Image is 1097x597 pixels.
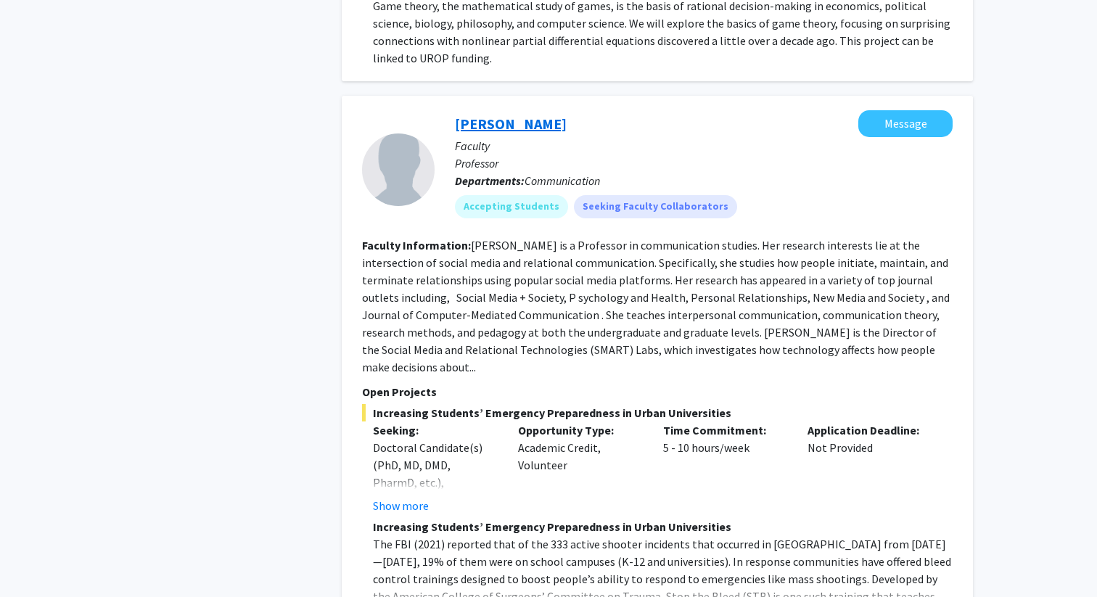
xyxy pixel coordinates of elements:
[455,195,568,218] mat-chip: Accepting Students
[11,532,62,586] iframe: Chat
[525,173,600,188] span: Communication
[455,115,567,133] a: [PERSON_NAME]
[663,421,786,439] p: Time Commitment:
[797,421,942,514] div: Not Provided
[574,195,737,218] mat-chip: Seeking Faculty Collaborators
[373,439,496,543] div: Doctoral Candidate(s) (PhD, MD, DMD, PharmD, etc.), Postdoctoral Researcher(s) / Research Staff, ...
[373,421,496,439] p: Seeking:
[362,404,953,421] span: Increasing Students’ Emergency Preparedness in Urban Universities
[362,238,952,374] fg-read-more: [PERSON_NAME] is a Professor in communication studies. Her research interests lie at the intersec...
[362,238,471,252] b: Faculty Information:
[373,519,731,534] strong: Increasing Students’ Emergency Preparedness in Urban Universities
[518,421,641,439] p: Opportunity Type:
[455,137,953,155] p: Faculty
[507,421,652,514] div: Academic Credit, Volunteer
[455,173,525,188] b: Departments:
[455,155,953,172] p: Professor
[858,110,953,137] button: Message Stephanie Tong
[808,421,931,439] p: Application Deadline:
[362,383,953,400] p: Open Projects
[373,497,429,514] button: Show more
[652,421,797,514] div: 5 - 10 hours/week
